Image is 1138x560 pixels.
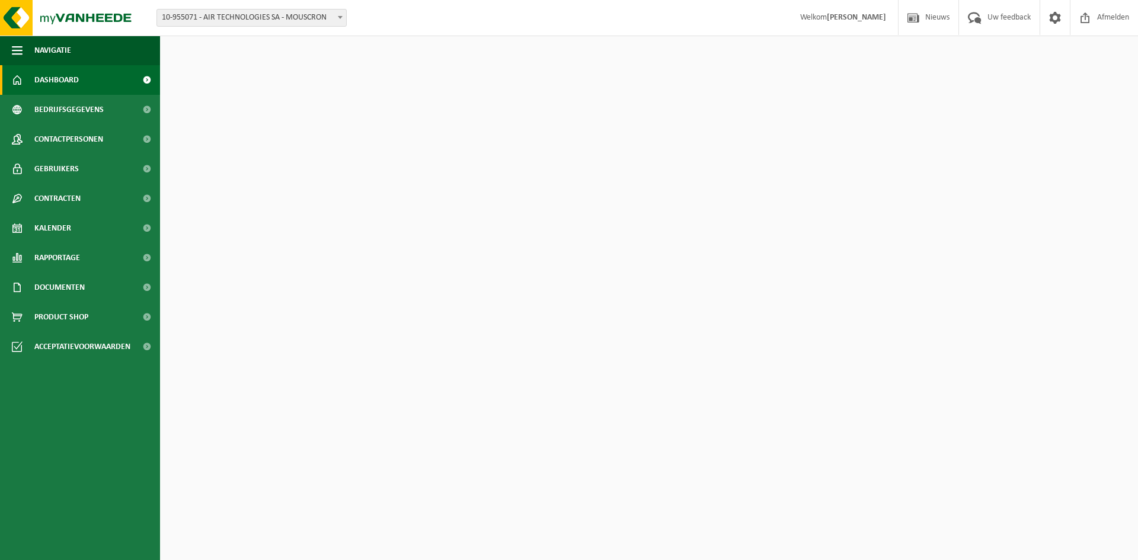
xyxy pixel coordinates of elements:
span: Contactpersonen [34,124,103,154]
strong: [PERSON_NAME] [827,13,886,22]
span: Kalender [34,213,71,243]
span: Acceptatievoorwaarden [34,332,130,361]
span: Rapportage [34,243,80,273]
span: Bedrijfsgegevens [34,95,104,124]
span: 10-955071 - AIR TECHNOLOGIES SA - MOUSCRON [157,9,346,26]
span: Gebruikers [34,154,79,184]
span: Product Shop [34,302,88,332]
span: Contracten [34,184,81,213]
span: Navigatie [34,36,71,65]
span: Documenten [34,273,85,302]
span: Dashboard [34,65,79,95]
span: 10-955071 - AIR TECHNOLOGIES SA - MOUSCRON [156,9,347,27]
